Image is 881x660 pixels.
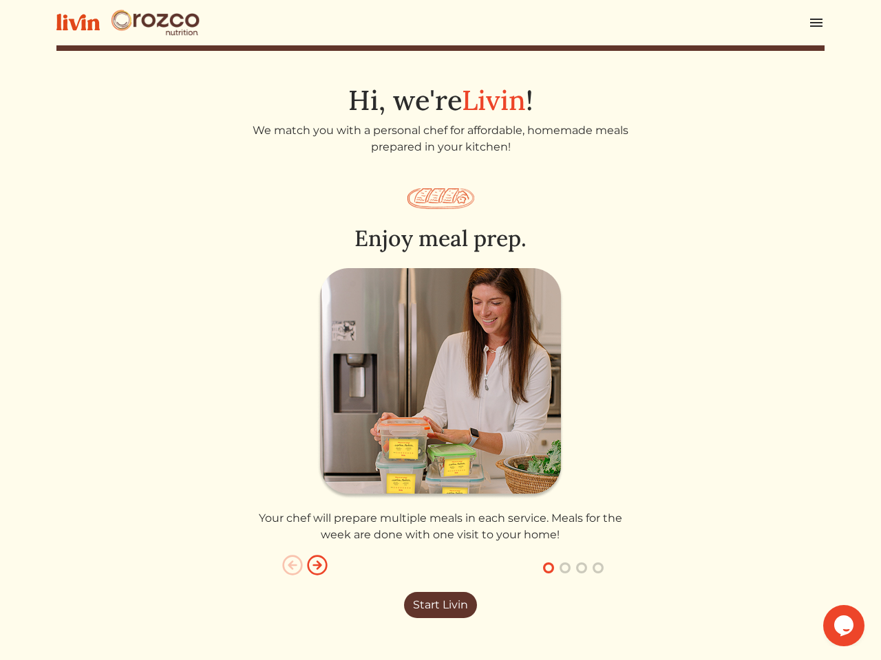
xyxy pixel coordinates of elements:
img: salmon_plate-7b7466995c04d3751ae4af77f50094417e75221c2a488d61e9b9888cdcba9572.svg [407,188,474,209]
h2: Enjoy meal prep. [248,225,633,252]
img: arrow_right_circle-0c737bc566e65d76d80682a015965e9d48686a7e0252d16461ad7fdad8d1263b.svg [306,554,328,576]
img: enjoy_meal_prep-36db4eeefb09911d9b3119a13cdedac3264931b53eb4974d467b597d59b39c6d.png [317,268,564,499]
a: Start Livin [404,592,477,618]
h1: Hi, we're ! [56,84,825,117]
span: Livin [462,82,526,118]
img: menu_hamburger-cb6d353cf0ecd9f46ceae1c99ecbeb4a00e71ca567a856bd81f57e9d8c17bb26.svg [808,14,825,31]
img: arrow_left_circle-e85112c684eda759d60b36925cadc85fc21d73bdafaa37c14bdfe87aa8b63651.svg [282,554,304,576]
img: Orozco Nutrition [111,9,200,36]
p: Your chef will prepare multiple meals in each service. Meals for the week are done with one visit... [248,510,633,543]
img: livin-logo-a0d97d1a881af30f6274990eb6222085a2533c92bbd1e4f22c21b4f0d0e3210c.svg [56,14,100,31]
iframe: chat widget [823,605,867,646]
p: We match you with a personal chef for affordable, homemade meals prepared in your kitchen! [248,122,633,155]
